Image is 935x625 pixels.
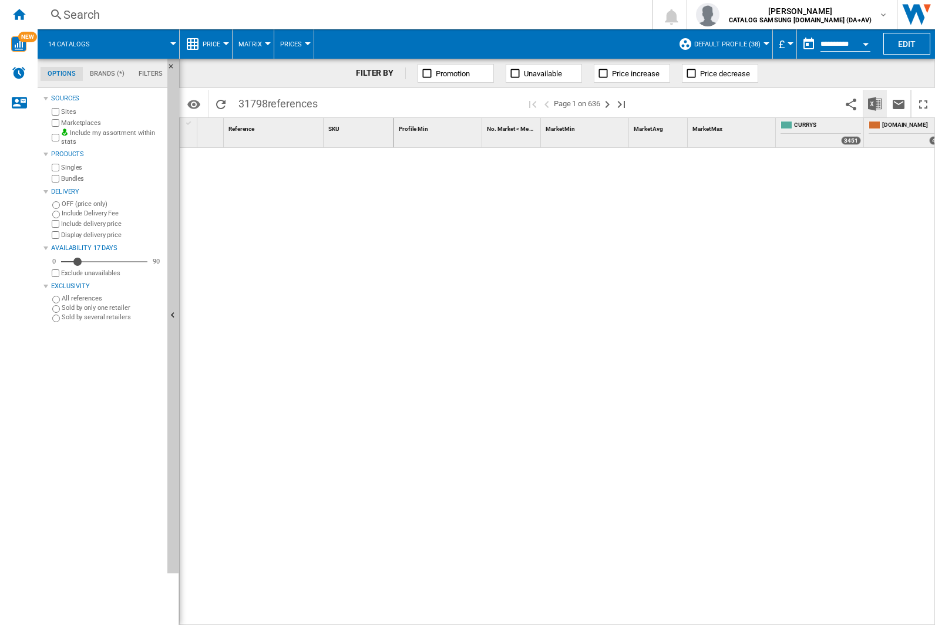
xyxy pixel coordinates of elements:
[729,16,872,24] b: CATALOG SAMSUNG [DOMAIN_NAME] (DA+AV)
[48,40,90,48] span: 14 catalogs
[200,118,223,136] div: Sort None
[43,29,173,59] div: 14 catalogs
[487,126,529,132] span: No. Market < Me
[779,29,791,59] button: £
[51,282,163,291] div: Exclusivity
[855,32,876,53] button: Open calendar
[12,66,26,80] img: alerts-logo.svg
[61,107,163,116] label: Sites
[49,257,59,266] div: 0
[868,97,882,111] img: excel-24x24.png
[52,231,59,239] input: Display delivery price
[203,29,226,59] button: Price
[150,257,163,266] div: 90
[543,118,628,136] div: Sort None
[62,200,163,208] label: OFF (price only)
[280,40,302,48] span: Prices
[268,97,318,110] span: references
[526,90,540,117] button: First page
[226,118,323,136] div: Reference Sort None
[485,118,540,136] div: Sort None
[83,67,132,81] md-tab-item: Brands (*)
[863,90,887,117] button: Download in Excel
[524,69,562,78] span: Unavailable
[51,244,163,253] div: Availability 17 Days
[797,32,820,56] button: md-calendar
[692,126,722,132] span: Market Max
[883,33,930,55] button: Edit
[61,129,163,147] label: Include my assortment within stats
[52,296,60,303] input: All references
[62,313,163,322] label: Sold by several retailers
[61,256,147,268] md-slider: Availability
[396,118,482,136] div: Sort None
[62,303,163,312] label: Sold by only one retailer
[52,315,60,322] input: Sold by several retailers
[554,90,600,117] span: Page 1 on 636
[506,64,582,83] button: Unavailable
[52,269,59,277] input: Display delivery price
[61,219,163,228] label: Include delivery price
[841,136,861,145] div: 3451 offers sold by CURRYS
[167,59,181,80] button: Hide
[186,29,226,59] div: Price
[61,129,68,136] img: mysite-bg-18x18.png
[61,163,163,172] label: Singles
[226,118,323,136] div: Sort None
[696,3,719,26] img: profile.jpg
[418,64,494,83] button: Promotion
[779,38,785,50] span: £
[52,119,59,127] input: Marketplaces
[356,67,406,79] div: FILTER BY
[773,29,797,59] md-menu: Currency
[238,40,262,48] span: Matrix
[543,118,628,136] div: Market Min Sort None
[280,29,308,59] button: Prices
[631,118,687,136] div: Sort None
[52,164,59,171] input: Singles
[912,90,935,117] button: Maximize
[540,90,554,117] button: >Previous page
[694,40,761,48] span: Default profile (38)
[238,29,268,59] button: Matrix
[729,5,872,17] span: [PERSON_NAME]
[61,174,163,183] label: Bundles
[594,64,670,83] button: Price increase
[634,126,663,132] span: Market Avg
[203,40,220,48] span: Price
[52,201,60,209] input: OFF (price only)
[61,269,163,278] label: Exclude unavailables
[396,118,482,136] div: Profile Min Sort None
[399,126,428,132] span: Profile Min
[51,187,163,197] div: Delivery
[326,118,393,136] div: SKU Sort None
[326,118,393,136] div: Sort None
[690,118,775,136] div: Sort None
[228,126,254,132] span: Reference
[52,211,60,218] input: Include Delivery Fee
[436,69,470,78] span: Promotion
[167,59,179,573] button: Hide
[233,90,324,114] span: 31798
[612,69,660,78] span: Price increase
[132,67,170,81] md-tab-item: Filters
[839,90,863,117] button: Share this bookmark with others
[700,69,750,78] span: Price decrease
[209,90,233,117] button: Reload
[52,130,59,145] input: Include my assortment within stats
[614,90,628,117] button: Last page
[62,294,163,303] label: All references
[11,36,26,52] img: wise-card.svg
[62,209,163,218] label: Include Delivery Fee
[631,118,687,136] div: Market Avg Sort None
[682,64,758,83] button: Price decrease
[41,67,83,81] md-tab-item: Options
[485,118,540,136] div: No. Market < Me Sort None
[887,90,910,117] button: Send this report by email
[182,93,206,114] button: Options
[546,126,575,132] span: Market Min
